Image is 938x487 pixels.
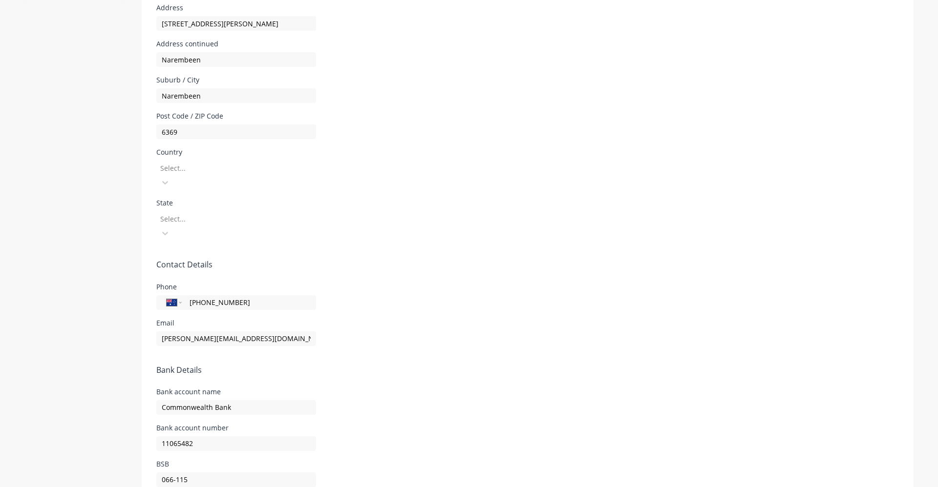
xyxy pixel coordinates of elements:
[156,320,316,326] div: Email
[156,425,316,431] div: Bank account number
[156,200,303,206] div: State
[156,260,899,269] h5: Contact Details
[156,388,316,395] div: Bank account name
[156,77,316,83] div: Suburb / City
[156,149,303,156] div: Country
[156,365,899,375] h5: Bank Details
[156,113,316,120] div: Post Code / ZIP Code
[156,461,316,467] div: BSB
[156,4,316,11] div: Address
[156,41,316,47] div: Address continued
[156,284,316,290] div: Phone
